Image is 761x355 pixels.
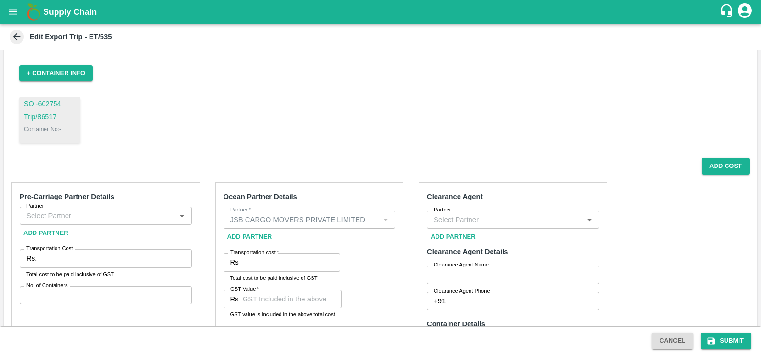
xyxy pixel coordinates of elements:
[434,206,451,214] label: Partner
[26,202,44,210] label: Partner
[26,253,37,264] p: Rs.
[19,65,93,82] button: + Container Info
[26,270,185,278] p: Total cost to be paid inclusive of GST
[230,286,259,293] label: GST Value
[434,296,446,306] p: +91
[43,5,719,19] a: Supply Chain
[434,288,490,295] label: Clearance Agent Phone
[2,1,24,23] button: open drawer
[652,333,693,349] button: Cancel
[24,112,76,122] a: Trip/86517
[24,99,76,110] a: SO -602754
[26,282,68,289] label: No. of Containers
[230,257,239,267] p: Rs
[26,245,73,253] label: Transportation Cost
[430,213,581,226] input: Select Partner
[22,210,173,222] input: Select Partner
[243,290,342,308] input: GST Included in the above cost
[230,310,335,319] p: GST value is included in the above total cost
[24,2,43,22] img: logo
[719,3,736,21] div: customer-support
[230,294,239,304] p: Rs
[30,33,112,41] b: Edit Export Trip - ET/535
[427,229,480,245] button: Add Partner
[226,213,377,226] input: Select Partner
[43,7,97,17] b: Supply Chain
[736,2,753,22] div: account of current user
[20,225,72,242] button: Add Partner
[230,249,279,256] label: Transportation cost
[176,210,188,222] button: Open
[702,158,750,175] button: Add Cost
[20,193,114,200] strong: Pre-Carriage Partner Details
[583,213,595,226] button: Open
[427,320,485,328] strong: Container Details
[434,261,489,269] label: Clearance Agent Name
[427,248,508,255] strong: Clearance Agent Details
[427,193,483,200] strong: Clearance Agent
[701,333,751,349] button: Submit
[230,206,251,214] label: Partner
[224,229,276,245] button: Add Partner
[230,274,334,282] p: Total cost to be paid inclusive of GST
[24,125,76,133] p: Container No: -
[224,193,297,200] strong: Ocean Partner Details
